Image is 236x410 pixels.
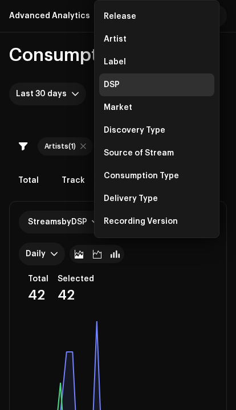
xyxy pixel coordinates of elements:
[71,83,79,105] div: dropdown trigger
[104,35,127,44] div: Artist
[58,274,94,284] div: Selected
[26,243,50,265] span: Daily
[62,176,85,185] span: Track
[44,142,76,151] div: Artists
[104,217,178,226] div: Recording Version
[104,149,174,158] div: Source of Stream
[62,218,71,226] span: by
[104,194,158,203] div: Delivery Type
[9,11,90,20] div: Advanced Analytics
[68,143,76,150] span: (1)
[104,126,165,135] div: Discovery Type
[18,176,39,185] span: Total
[16,83,71,105] span: Last 30 days
[28,218,87,226] span: Streams DSP
[104,80,120,89] div: DSP
[104,12,136,21] div: Release
[9,46,125,64] span: Consumption
[104,103,132,112] div: Market
[50,243,58,265] div: dropdown trigger
[104,58,126,67] div: Label
[104,171,179,181] div: Consumption Type
[28,274,48,284] div: Total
